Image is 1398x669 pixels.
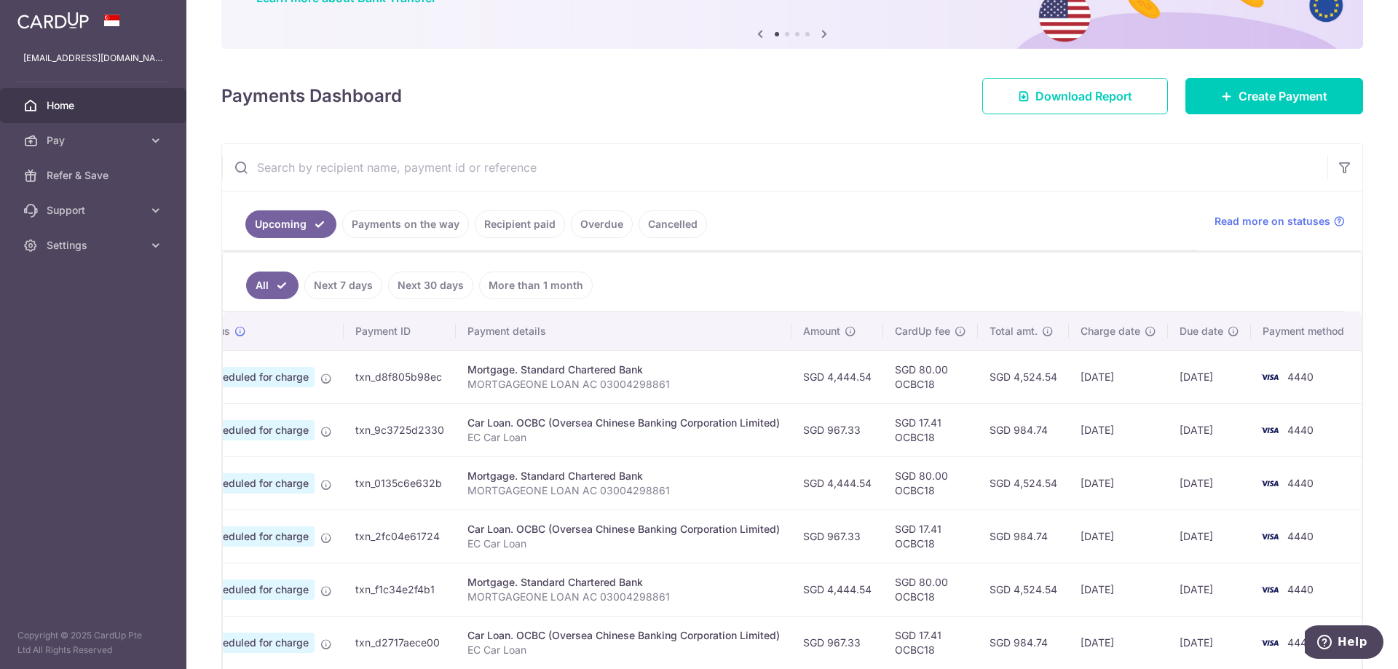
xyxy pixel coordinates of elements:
[344,456,456,510] td: txn_0135c6e632b
[199,579,315,600] span: Scheduled for charge
[1287,477,1314,489] span: 4440
[1215,214,1345,229] a: Read more on statuses
[1168,456,1251,510] td: [DATE]
[639,210,707,238] a: Cancelled
[47,168,143,183] span: Refer & Save
[1287,530,1314,542] span: 4440
[47,98,143,113] span: Home
[1069,510,1168,563] td: [DATE]
[990,324,1038,339] span: Total amt.
[1168,350,1251,403] td: [DATE]
[1251,312,1362,350] th: Payment method
[246,272,299,299] a: All
[47,133,143,148] span: Pay
[456,312,791,350] th: Payment details
[1069,456,1168,510] td: [DATE]
[978,456,1069,510] td: SGD 4,524.54
[791,616,883,669] td: SGD 967.33
[199,367,315,387] span: Scheduled for charge
[199,526,315,547] span: Scheduled for charge
[1081,324,1140,339] span: Charge date
[467,363,780,377] div: Mortgage. Standard Chartered Bank
[791,456,883,510] td: SGD 4,444.54
[467,590,780,604] p: MORTGAGEONE LOAN AC 03004298861
[1255,581,1284,598] img: Bank Card
[344,350,456,403] td: txn_d8f805b98ec
[467,377,780,392] p: MORTGAGEONE LOAN AC 03004298861
[1168,403,1251,456] td: [DATE]
[883,403,978,456] td: SGD 17.41 OCBC18
[1287,424,1314,436] span: 4440
[199,420,315,440] span: Scheduled for charge
[883,350,978,403] td: SGD 80.00 OCBC18
[245,210,336,238] a: Upcoming
[982,78,1168,114] a: Download Report
[1287,636,1314,649] span: 4440
[199,633,315,653] span: Scheduled for charge
[1069,403,1168,456] td: [DATE]
[17,12,89,29] img: CardUp
[47,203,143,218] span: Support
[803,324,840,339] span: Amount
[978,403,1069,456] td: SGD 984.74
[883,456,978,510] td: SGD 80.00 OCBC18
[1287,371,1314,383] span: 4440
[344,403,456,456] td: txn_9c3725d2330
[791,350,883,403] td: SGD 4,444.54
[1255,368,1284,386] img: Bank Card
[791,563,883,616] td: SGD 4,444.54
[1069,350,1168,403] td: [DATE]
[388,272,473,299] a: Next 30 days
[1255,421,1284,439] img: Bank Card
[978,616,1069,669] td: SGD 984.74
[978,350,1069,403] td: SGD 4,524.54
[883,616,978,669] td: SGD 17.41 OCBC18
[479,272,593,299] a: More than 1 month
[1168,563,1251,616] td: [DATE]
[344,510,456,563] td: txn_2fc04e61724
[1185,78,1363,114] a: Create Payment
[1287,583,1314,595] span: 4440
[978,563,1069,616] td: SGD 4,524.54
[1305,625,1383,662] iframe: Opens a widget where you can find more information
[1168,616,1251,669] td: [DATE]
[1239,87,1327,105] span: Create Payment
[467,537,780,551] p: EC Car Loan
[467,575,780,590] div: Mortgage. Standard Chartered Bank
[895,324,950,339] span: CardUp fee
[1168,510,1251,563] td: [DATE]
[304,272,382,299] a: Next 7 days
[1069,563,1168,616] td: [DATE]
[883,510,978,563] td: SGD 17.41 OCBC18
[467,522,780,537] div: Car Loan. OCBC (Oversea Chinese Banking Corporation Limited)
[791,403,883,456] td: SGD 967.33
[344,312,456,350] th: Payment ID
[1255,634,1284,652] img: Bank Card
[467,469,780,483] div: Mortgage. Standard Chartered Bank
[475,210,565,238] a: Recipient paid
[342,210,469,238] a: Payments on the way
[23,51,163,66] p: [EMAIL_ADDRESS][DOMAIN_NAME]
[467,430,780,445] p: EC Car Loan
[1215,214,1330,229] span: Read more on statuses
[467,416,780,430] div: Car Loan. OCBC (Oversea Chinese Banking Corporation Limited)
[199,473,315,494] span: Scheduled for charge
[47,238,143,253] span: Settings
[571,210,633,238] a: Overdue
[467,643,780,657] p: EC Car Loan
[344,563,456,616] td: txn_f1c34e2f4b1
[221,83,402,109] h4: Payments Dashboard
[467,628,780,643] div: Car Loan. OCBC (Oversea Chinese Banking Corporation Limited)
[1255,475,1284,492] img: Bank Card
[1255,528,1284,545] img: Bank Card
[1069,616,1168,669] td: [DATE]
[222,144,1327,191] input: Search by recipient name, payment id or reference
[883,563,978,616] td: SGD 80.00 OCBC18
[791,510,883,563] td: SGD 967.33
[344,616,456,669] td: txn_d2717aece00
[978,510,1069,563] td: SGD 984.74
[467,483,780,498] p: MORTGAGEONE LOAN AC 03004298861
[1180,324,1223,339] span: Due date
[1035,87,1132,105] span: Download Report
